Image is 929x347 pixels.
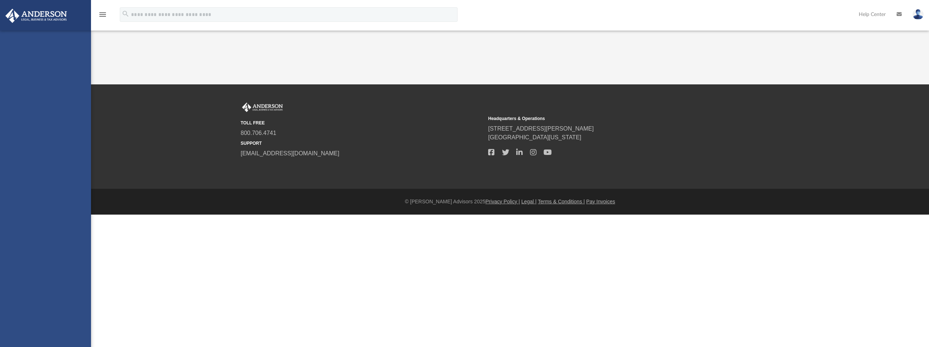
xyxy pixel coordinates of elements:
i: search [122,10,130,18]
img: User Pic [913,9,924,20]
i: menu [98,10,107,19]
small: Headquarters & Operations [488,115,731,122]
a: Legal | [521,199,537,204]
a: [GEOGRAPHIC_DATA][US_STATE] [488,134,581,140]
img: Anderson Advisors Platinum Portal [3,9,69,23]
a: Pay Invoices [586,199,615,204]
a: Terms & Conditions | [538,199,585,204]
a: Privacy Policy | [486,199,520,204]
div: © [PERSON_NAME] Advisors 2025 [91,198,929,206]
img: Anderson Advisors Platinum Portal [241,103,284,112]
a: [STREET_ADDRESS][PERSON_NAME] [488,125,594,132]
small: TOLL FREE [241,120,483,126]
a: [EMAIL_ADDRESS][DOMAIN_NAME] [241,150,339,156]
small: SUPPORT [241,140,483,147]
a: menu [98,14,107,19]
a: 800.706.4741 [241,130,276,136]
